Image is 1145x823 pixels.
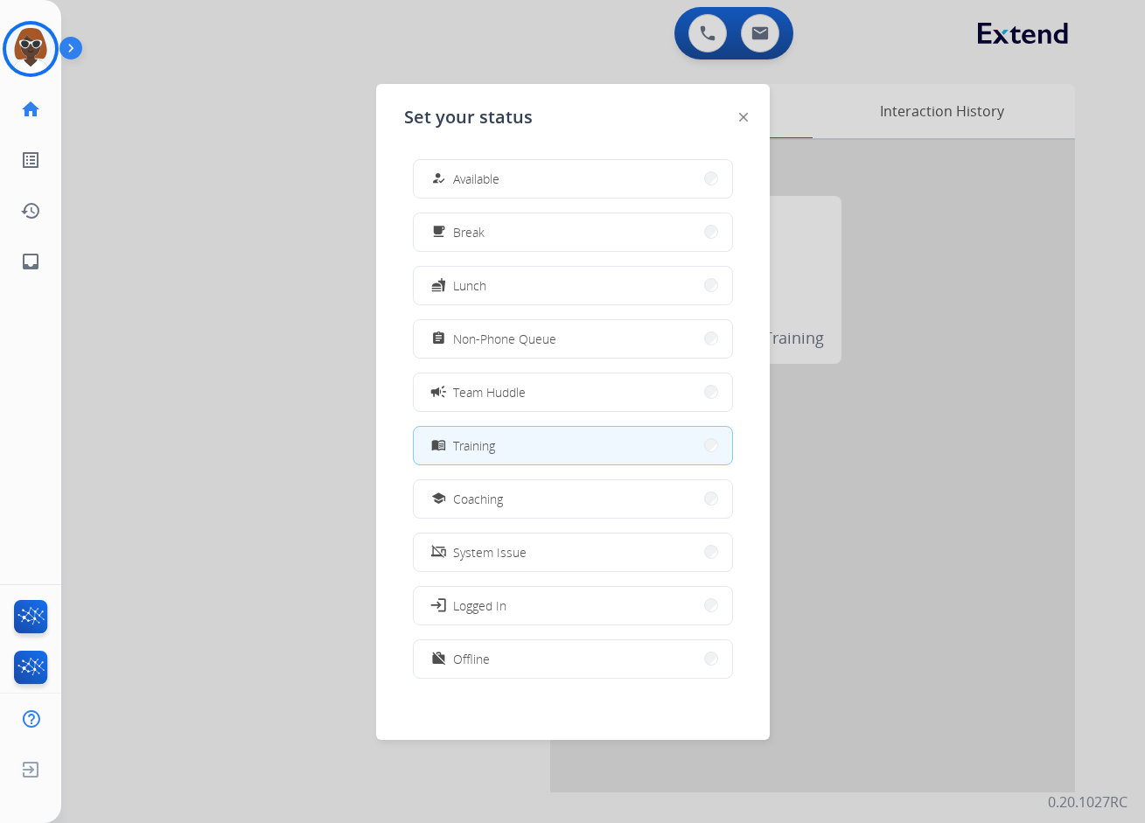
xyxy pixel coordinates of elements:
[1048,792,1128,813] p: 0.20.1027RC
[414,320,732,358] button: Non-Phone Queue
[414,373,732,411] button: Team Huddle
[430,652,445,666] mat-icon: work_off
[453,276,486,295] span: Lunch
[453,330,556,348] span: Non-Phone Queue
[453,650,490,668] span: Offline
[414,160,732,198] button: Available
[453,543,527,561] span: System Issue
[20,251,41,272] mat-icon: inbox
[453,223,485,241] span: Break
[453,490,503,508] span: Coaching
[430,171,445,186] mat-icon: how_to_reg
[20,99,41,120] mat-icon: home
[414,480,732,518] button: Coaching
[429,383,446,401] mat-icon: campaign
[6,24,55,73] img: avatar
[430,331,445,346] mat-icon: assignment
[20,200,41,221] mat-icon: history
[20,150,41,171] mat-icon: list_alt
[414,534,732,571] button: System Issue
[414,427,732,464] button: Training
[430,438,445,453] mat-icon: menu_book
[414,640,732,678] button: Offline
[453,383,526,401] span: Team Huddle
[414,587,732,624] button: Logged In
[453,436,495,455] span: Training
[414,213,732,251] button: Break
[430,492,445,506] mat-icon: school
[430,225,445,240] mat-icon: free_breakfast
[430,278,445,293] mat-icon: fastfood
[739,113,748,122] img: close-button
[404,105,533,129] span: Set your status
[453,170,499,188] span: Available
[453,596,506,615] span: Logged In
[414,267,732,304] button: Lunch
[429,596,446,614] mat-icon: login
[430,545,445,560] mat-icon: phonelink_off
